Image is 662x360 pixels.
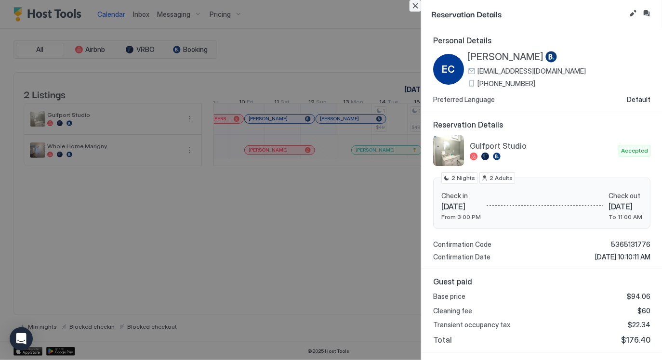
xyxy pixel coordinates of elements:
[627,292,650,301] span: $94.06
[477,79,535,88] span: [PHONE_NUMBER]
[477,67,586,76] span: [EMAIL_ADDRESS][DOMAIN_NAME]
[609,213,642,220] span: To 11:00 AM
[470,141,615,151] span: Gulfport Studio
[490,174,513,182] span: 2 Adults
[468,51,543,63] span: [PERSON_NAME]
[433,36,650,45] span: Personal Details
[433,253,490,261] span: Confirmation Date
[451,174,475,182] span: 2 Nights
[442,62,455,77] span: EC
[637,307,650,315] span: $60
[628,321,650,329] span: $22.34
[431,8,625,20] span: Reservation Details
[441,202,481,211] span: [DATE]
[611,240,650,249] span: 5365131776
[609,202,642,211] span: [DATE]
[433,292,465,301] span: Base price
[433,335,452,345] span: Total
[621,146,648,155] span: Accepted
[433,240,491,249] span: Confirmation Code
[441,192,481,200] span: Check in
[595,253,650,261] span: [DATE] 10:10:11 AM
[627,95,650,104] span: Default
[433,95,495,104] span: Preferred Language
[641,8,652,19] button: Inbox
[627,8,639,19] button: Edit reservation
[441,213,481,220] span: From 3:00 PM
[433,277,650,286] span: Guest paid
[433,307,472,315] span: Cleaning fee
[433,321,510,329] span: Transient occupancy tax
[621,335,650,345] span: $176.40
[609,192,642,200] span: Check out
[10,327,33,350] div: Open Intercom Messenger
[433,120,650,129] span: Reservation Details
[433,135,464,166] div: listing image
